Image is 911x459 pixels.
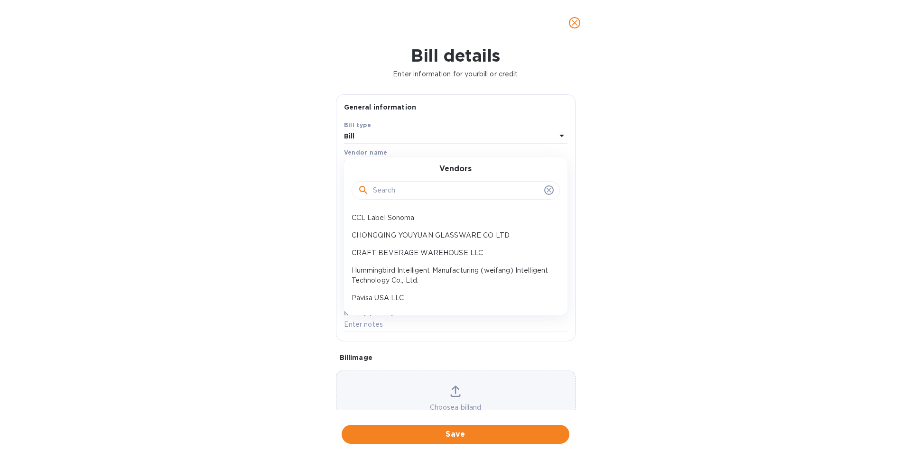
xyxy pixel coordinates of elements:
[342,425,569,444] button: Save
[352,213,552,223] p: CCL Label Sonoma
[352,293,552,303] p: Pavisa USA LLC
[344,318,567,332] input: Enter notes
[344,121,372,129] b: Bill type
[352,248,552,258] p: CRAFT BEVERAGE WAREHOUSE LLC
[336,403,575,422] p: Choose a bill and drag it here
[352,230,552,240] p: CHONGQING YOUYUAN GLASSWARE CO LTD
[344,311,394,316] label: Notes (optional)
[344,159,410,169] p: Select vendor name
[8,46,903,65] h1: Bill details
[340,353,572,362] p: Bill image
[373,184,540,198] input: Search
[344,103,417,111] b: General information
[344,149,388,156] b: Vendor name
[344,132,355,140] b: Bill
[349,429,562,440] span: Save
[563,11,586,34] button: close
[352,266,552,285] p: Hummingbird Intelligent Manufacturing (weifang) Intelligent Technology Co., Ltd.
[439,165,472,174] h3: Vendors
[8,69,903,79] p: Enter information for your bill or credit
